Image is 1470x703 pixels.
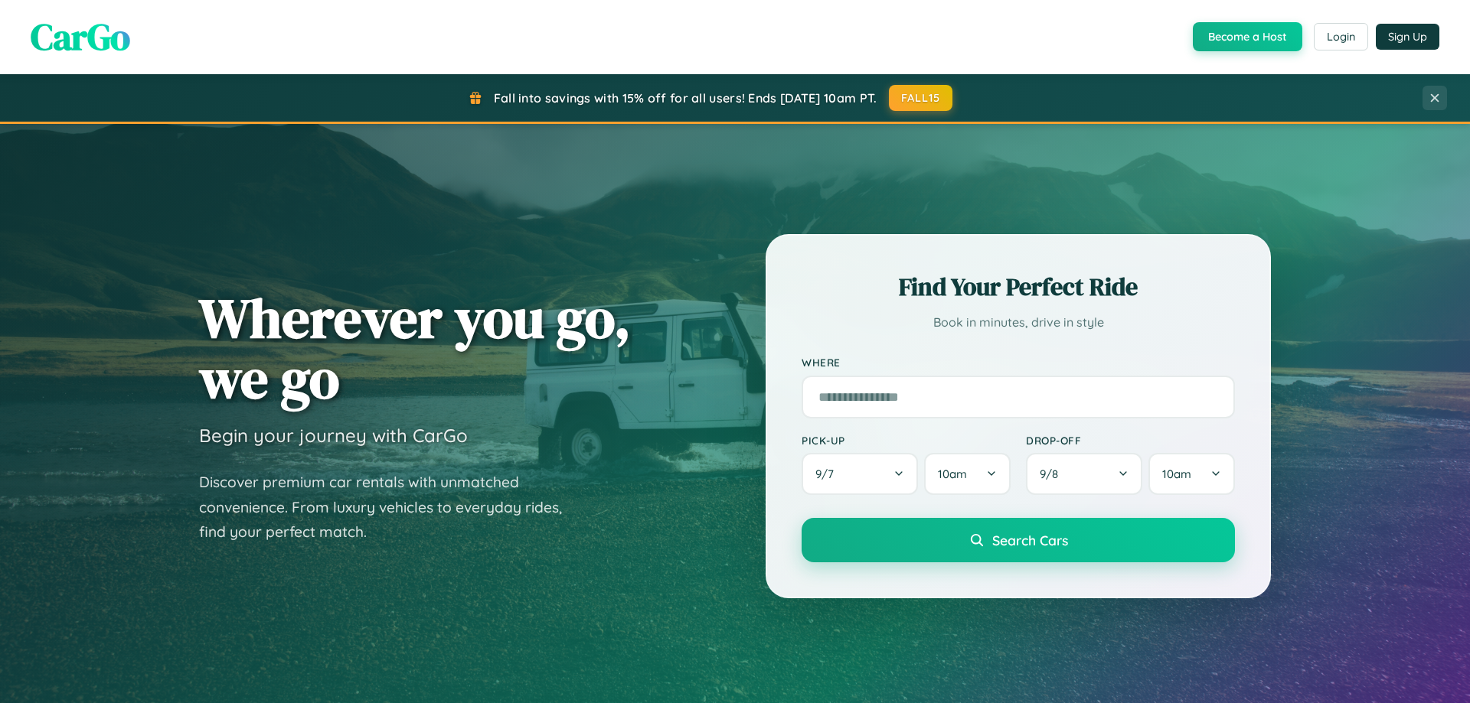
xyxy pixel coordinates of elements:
[802,518,1235,562] button: Search Cars
[802,270,1235,304] h2: Find Your Perfect Ride
[1193,22,1302,51] button: Become a Host
[199,288,631,408] h1: Wherever you go, we go
[802,434,1011,447] label: Pick-up
[494,90,877,106] span: Fall into savings with 15% off for all users! Ends [DATE] 10am PT.
[1026,453,1142,495] button: 9/8
[1162,467,1191,481] span: 10am
[802,356,1235,369] label: Where
[199,424,468,447] h3: Begin your journey with CarGo
[1040,467,1066,481] span: 9 / 8
[924,453,1011,495] button: 10am
[938,467,967,481] span: 10am
[199,470,582,545] p: Discover premium car rentals with unmatched convenience. From luxury vehicles to everyday rides, ...
[992,532,1068,548] span: Search Cars
[802,311,1235,334] p: Book in minutes, drive in style
[889,85,953,111] button: FALL15
[815,467,841,481] span: 9 / 7
[802,453,918,495] button: 9/7
[31,11,130,62] span: CarGo
[1376,24,1439,50] button: Sign Up
[1148,453,1235,495] button: 10am
[1026,434,1235,447] label: Drop-off
[1314,23,1368,50] button: Login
